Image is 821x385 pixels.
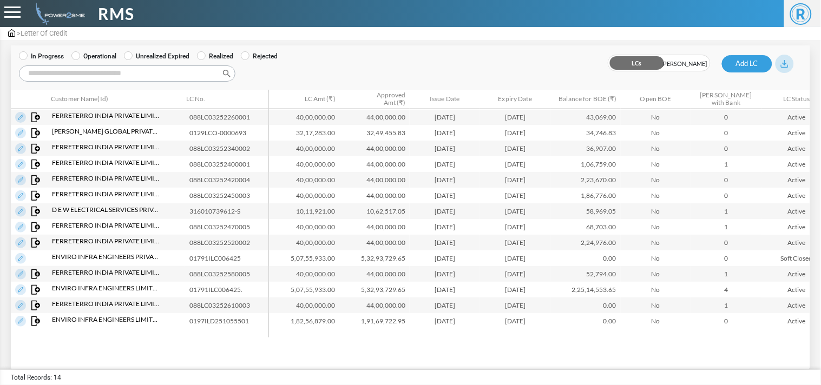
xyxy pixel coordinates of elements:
[269,219,339,235] td: 40,00,000.00
[269,297,339,313] td: 40,00,000.00
[410,297,480,313] td: [DATE]
[15,128,26,138] img: Edit LC
[691,266,761,282] td: 1
[52,268,160,277] span: Ferreterro India Private Limited (ACC0005516)
[71,51,116,61] label: Operational
[52,299,160,309] span: Ferreterro India Private Limited (ACC0005516)
[410,266,480,282] td: [DATE]
[410,282,480,297] td: [DATE]
[47,90,182,109] th: Customer Name(Id): activate to sort column ascending
[410,156,480,172] td: [DATE]
[480,219,550,235] td: [DATE]
[480,313,550,329] td: [DATE]
[410,125,480,141] td: [DATE]
[31,128,41,138] img: Map Invoice
[31,269,41,279] img: Map Invoice
[182,90,269,109] th: LC No.: activate to sort column ascending
[185,219,273,235] td: 088LC03252470005
[480,172,550,188] td: [DATE]
[269,282,339,297] td: 5,07,55,933.00
[339,282,410,297] td: 5,32,93,729.65
[691,109,761,125] td: 0
[691,172,761,188] td: 0
[19,65,235,82] input: Search:
[410,250,480,266] td: [DATE]
[621,297,691,313] td: No
[550,266,621,282] td: 52,794.00
[52,205,160,215] span: D E W Electrical Services Private Limited (ACC8650622)
[31,238,41,248] img: Map Invoice
[269,90,339,109] th: LC Amt (₹): activate to sort column ascending
[11,90,47,109] th: &nbsp;: activate to sort column descending
[185,172,273,188] td: 088LC03252420004
[52,127,160,136] span: [PERSON_NAME] Global Private Limited (ACC5613989)
[124,51,189,61] label: Unrealized Expired
[621,282,691,297] td: No
[15,222,26,233] img: Edit LC
[52,158,160,168] span: Ferreterro India Private Limited (ACC0005516)
[339,109,410,125] td: 44,00,000.00
[410,109,480,125] td: [DATE]
[15,316,26,327] img: Edit LC
[691,250,761,266] td: 0
[52,315,160,324] span: Enviro Infra Engineers Limited (ACC3970039)
[550,125,621,141] td: 34,746.83
[339,90,410,109] th: Approved Amt (₹) : activate to sort column ascending
[31,160,41,169] img: Map Invoice
[691,282,761,297] td: 4
[480,188,550,203] td: [DATE]
[15,284,26,295] img: Edit LC
[269,172,339,188] td: 40,00,000.00
[15,237,26,248] img: Edit LC
[410,313,480,329] td: [DATE]
[98,2,135,26] span: RMS
[185,297,273,313] td: 088LC03252610003
[550,250,621,266] td: 0.00
[185,141,273,156] td: 088LC03252340002
[339,313,410,329] td: 1,91,69,722.95
[15,159,26,170] img: Edit LC
[480,156,550,172] td: [DATE]
[691,188,761,203] td: 0
[410,172,480,188] td: [DATE]
[269,203,339,219] td: 10,11,921.00
[269,250,339,266] td: 5,07,55,933.00
[8,29,15,37] img: admin
[15,143,26,154] img: Edit LC
[691,156,761,172] td: 1
[621,188,691,203] td: No
[691,219,761,235] td: 1
[480,203,550,219] td: [DATE]
[269,109,339,125] td: 40,00,000.00
[52,189,160,199] span: Ferreterro India Private Limited (ACC0005516)
[621,90,691,109] th: Open BOE: activate to sort column ascending
[15,300,26,311] img: Edit LC
[15,269,26,280] img: Edit LC
[15,206,26,217] img: Edit LC
[781,60,789,68] img: download_blue.svg
[15,190,26,201] img: Edit LC
[52,142,160,152] span: Ferreterro India Private Limited (ACC0005516)
[550,109,621,125] td: 43,069.00
[339,203,410,219] td: 10,62,517.05
[550,188,621,203] td: 1,86,776.00
[480,282,550,297] td: [DATE]
[691,203,761,219] td: 1
[550,141,621,156] td: 36,907.00
[339,172,410,188] td: 44,00,000.00
[31,207,41,216] img: Map Invoice
[790,3,812,25] span: R
[659,55,710,72] span: [PERSON_NAME]
[19,51,64,61] label: In Progress
[621,250,691,266] td: No
[31,316,41,326] img: Map Invoice
[52,174,160,183] span: Ferreterro India Private Limited (ACC0005516)
[269,141,339,156] td: 40,00,000.00
[691,313,761,329] td: 0
[52,236,160,246] span: Ferreterro India Private Limited (ACC0005516)
[339,235,410,250] td: 44,00,000.00
[185,235,273,250] td: 088LC03252520002
[480,266,550,282] td: [DATE]
[185,125,273,141] td: 0129LCO-0000693
[621,203,691,219] td: No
